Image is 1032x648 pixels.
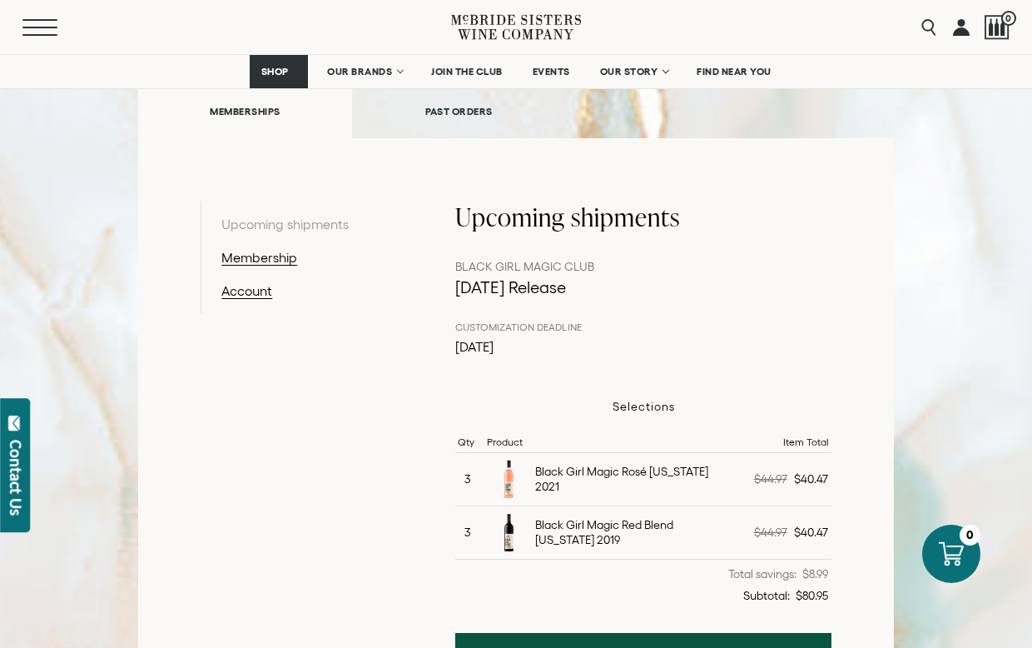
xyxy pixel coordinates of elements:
a: FIND NEAR YOU [686,55,782,88]
span: JOIN THE CLUB [431,66,503,77]
a: JOIN THE CLUB [420,55,514,88]
a: OUR STORY [589,55,678,88]
span: SHOP [260,66,289,77]
span: OUR STORY [600,66,658,77]
div: 0 [960,525,980,546]
span: 0 [1001,11,1016,26]
a: MEMBERSHIPS [138,84,351,138]
span: FIND NEAR YOU [697,66,772,77]
a: OUR BRANDS [316,55,412,88]
button: Mobile Menu Trigger [22,19,82,36]
a: PAST ORDERS [352,82,566,140]
span: EVENTS [533,66,570,77]
a: SHOP [250,55,308,88]
span: OUR BRANDS [327,66,392,77]
a: EVENTS [522,55,581,88]
div: Contact Us [7,440,24,516]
